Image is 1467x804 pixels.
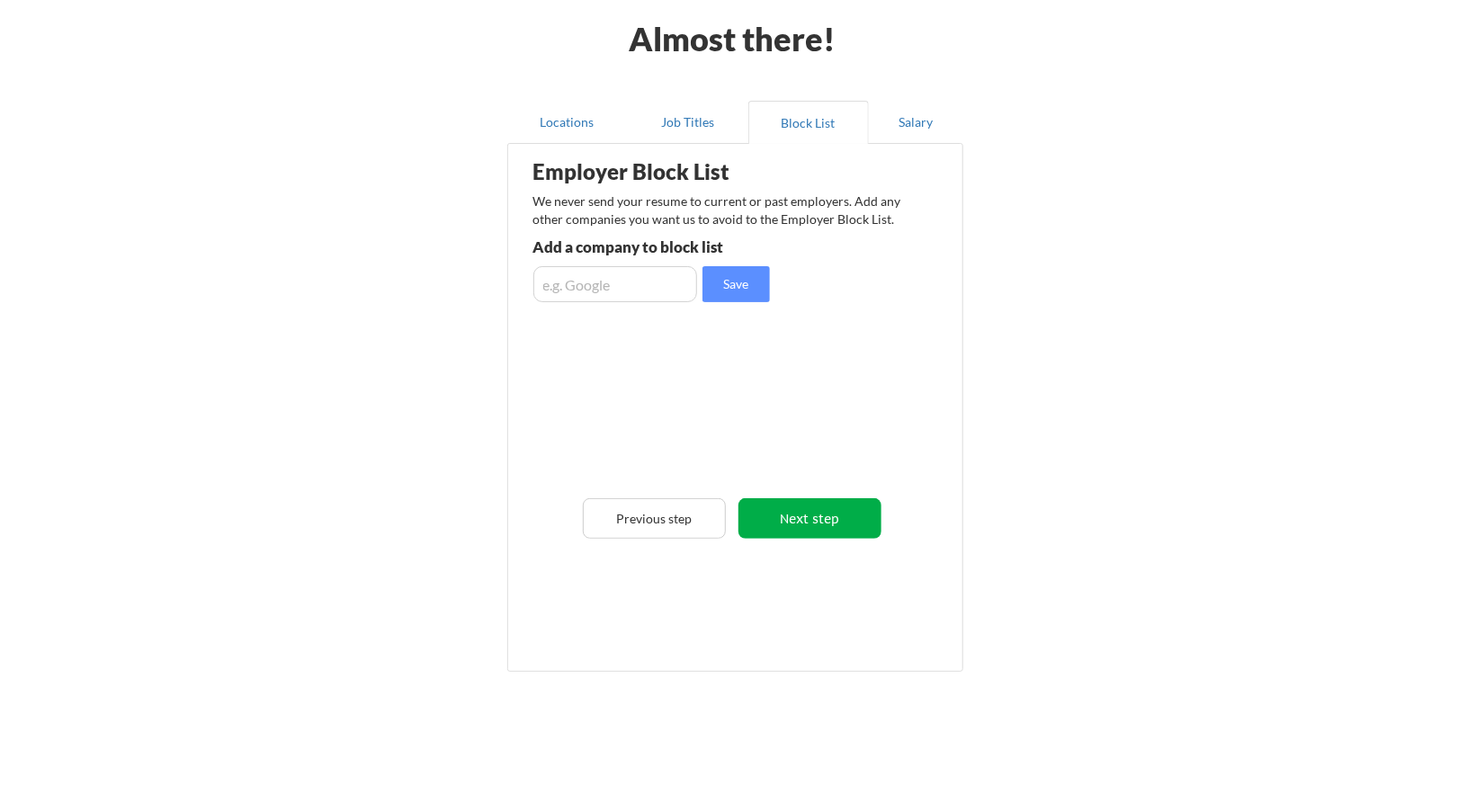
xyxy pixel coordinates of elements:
button: Locations [507,101,628,144]
input: e.g. Google [533,266,697,302]
div: Almost there! [607,22,858,55]
div: Employer Block List [533,161,817,183]
div: Add a company to block list [533,239,798,255]
button: Job Titles [628,101,748,144]
button: Salary [869,101,963,144]
button: Previous step [583,498,726,539]
button: Next step [738,498,881,539]
button: Block List [748,101,869,144]
button: Save [702,266,770,302]
div: We never send your resume to current or past employers. Add any other companies you want us to av... [533,192,913,228]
